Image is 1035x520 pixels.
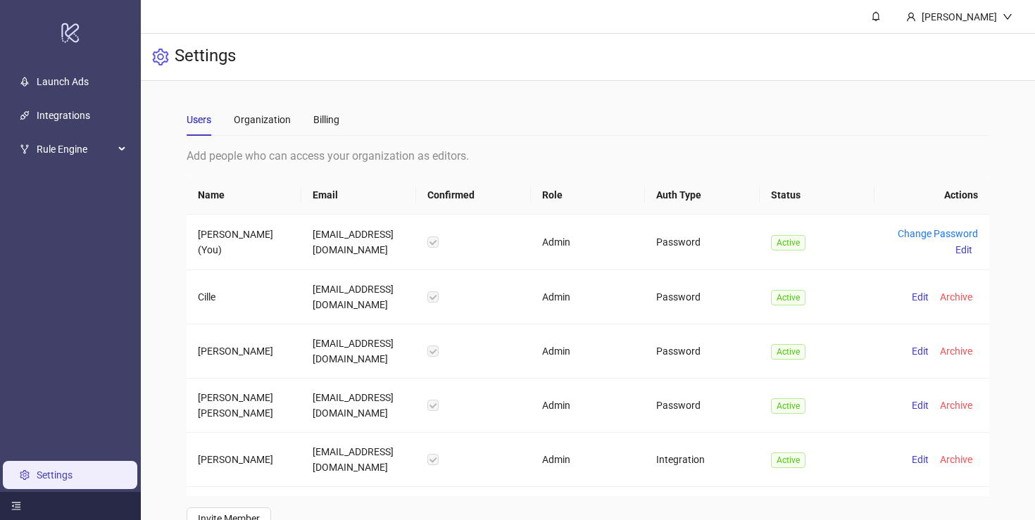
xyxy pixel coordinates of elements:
[871,11,881,21] span: bell
[906,451,934,468] button: Edit
[531,324,646,379] td: Admin
[955,244,972,255] span: Edit
[645,176,760,215] th: Auth Type
[416,176,531,215] th: Confirmed
[1003,12,1012,22] span: down
[940,291,972,303] span: Archive
[771,290,805,305] span: Active
[906,12,916,22] span: user
[301,270,416,324] td: [EMAIL_ADDRESS][DOMAIN_NAME]
[645,270,760,324] td: Password
[152,49,169,65] span: setting
[940,345,972,357] span: Archive
[531,379,646,433] td: Admin
[906,343,934,360] button: Edit
[645,433,760,487] td: Integration
[187,147,989,165] div: Add people who can access your organization as editors.
[912,454,929,465] span: Edit
[645,379,760,433] td: Password
[187,433,301,487] td: [PERSON_NAME]
[940,400,972,411] span: Archive
[301,176,416,215] th: Email
[37,469,73,481] a: Settings
[934,288,978,305] button: Archive
[37,76,89,87] a: Launch Ads
[301,433,416,487] td: [EMAIL_ADDRESS][DOMAIN_NAME]
[187,324,301,379] td: [PERSON_NAME]
[301,324,416,379] td: [EMAIL_ADDRESS][DOMAIN_NAME]
[645,324,760,379] td: Password
[187,379,301,433] td: [PERSON_NAME] [PERSON_NAME]
[940,454,972,465] span: Archive
[906,288,934,305] button: Edit
[916,9,1003,25] div: [PERSON_NAME]
[531,215,646,270] td: Admin
[301,379,416,433] td: [EMAIL_ADDRESS][DOMAIN_NAME]
[906,397,934,414] button: Edit
[187,270,301,324] td: Cille
[11,501,21,511] span: menu-fold
[187,176,301,215] th: Name
[37,110,90,121] a: Integrations
[934,451,978,468] button: Archive
[760,176,874,215] th: Status
[898,228,978,239] a: Change Password
[645,215,760,270] td: Password
[950,241,978,258] button: Edit
[301,215,416,270] td: [EMAIL_ADDRESS][DOMAIN_NAME]
[313,112,339,127] div: Billing
[934,343,978,360] button: Archive
[20,144,30,154] span: fork
[874,176,989,215] th: Actions
[531,270,646,324] td: Admin
[531,176,646,215] th: Role
[912,345,929,357] span: Edit
[187,112,211,127] div: Users
[771,452,805,468] span: Active
[934,397,978,414] button: Archive
[771,235,805,251] span: Active
[771,344,805,360] span: Active
[37,135,114,163] span: Rule Engine
[771,398,805,414] span: Active
[912,400,929,411] span: Edit
[531,433,646,487] td: Admin
[234,112,291,127] div: Organization
[175,45,236,69] h3: Settings
[187,215,301,270] td: [PERSON_NAME] (You)
[912,291,929,303] span: Edit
